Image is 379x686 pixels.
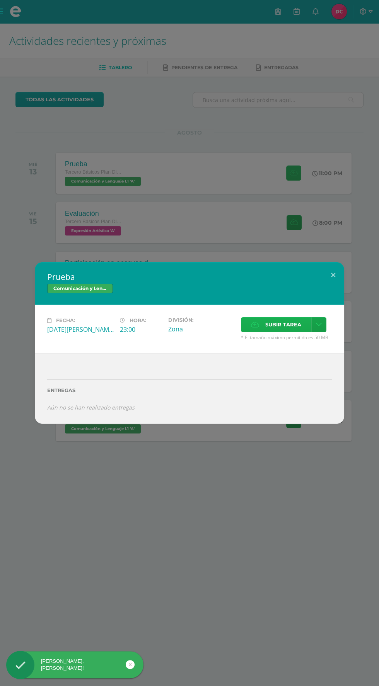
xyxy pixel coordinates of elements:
span: Subir tarea [265,317,301,332]
span: Hora: [130,317,146,323]
button: Close (Esc) [322,262,344,288]
label: División: [168,317,235,323]
div: [DATE][PERSON_NAME] [47,325,114,334]
span: Comunicación y Lenguaje L1 [47,284,113,293]
h2: Prueba [47,271,332,282]
span: Fecha: [56,317,75,323]
label: Entregas [47,387,332,393]
div: 23:00 [120,325,162,334]
span: * El tamaño máximo permitido es 50 MB [241,334,332,341]
div: Zona [168,325,235,333]
div: [PERSON_NAME], [PERSON_NAME]! [6,658,143,672]
i: Aún no se han realizado entregas [47,404,135,411]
